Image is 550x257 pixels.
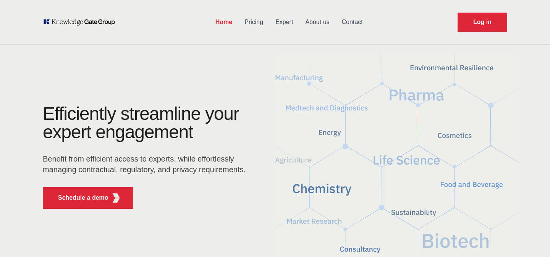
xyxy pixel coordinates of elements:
[209,12,238,32] a: Home
[299,12,335,32] a: About us
[458,13,507,32] a: Request Demo
[336,12,369,32] a: Contact
[43,187,133,209] button: Schedule a demoKGG Fifth Element RED
[238,12,269,32] a: Pricing
[112,193,121,203] img: KGG Fifth Element RED
[43,18,120,26] a: KOL Knowledge Platform: Talk to Key External Experts (KEE)
[43,103,239,142] h1: Efficiently streamline your expert engagement
[43,154,251,175] p: Benefit from efficient access to experts, while effortlessly managing contractual, regulatory, an...
[269,12,299,32] a: Expert
[58,193,108,202] p: Schedule a demo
